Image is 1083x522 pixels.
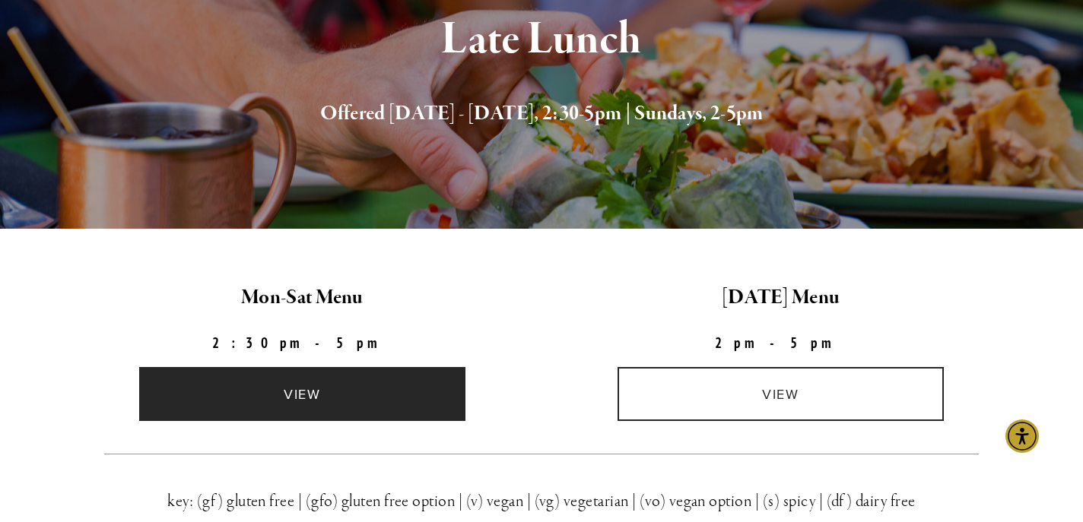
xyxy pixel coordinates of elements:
[1005,419,1039,453] div: Accessibility Menu
[104,488,980,515] h3: key: (gf) gluten free | (gfo) gluten free option | (v) vegan | (vg) vegetarian | (vo) vegan optio...
[618,367,944,421] a: view
[76,282,529,314] h2: Mon-Sat Menu
[554,282,1007,314] h2: [DATE] Menu
[715,334,847,352] strong: 2pm-5pm
[104,15,980,65] h1: Late Lunch
[139,367,465,421] a: view
[212,334,393,352] strong: 2:30pm-5pm
[104,98,980,130] h2: Offered [DATE] - [DATE], 2:30-5pm | Sundays, 2-5pm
